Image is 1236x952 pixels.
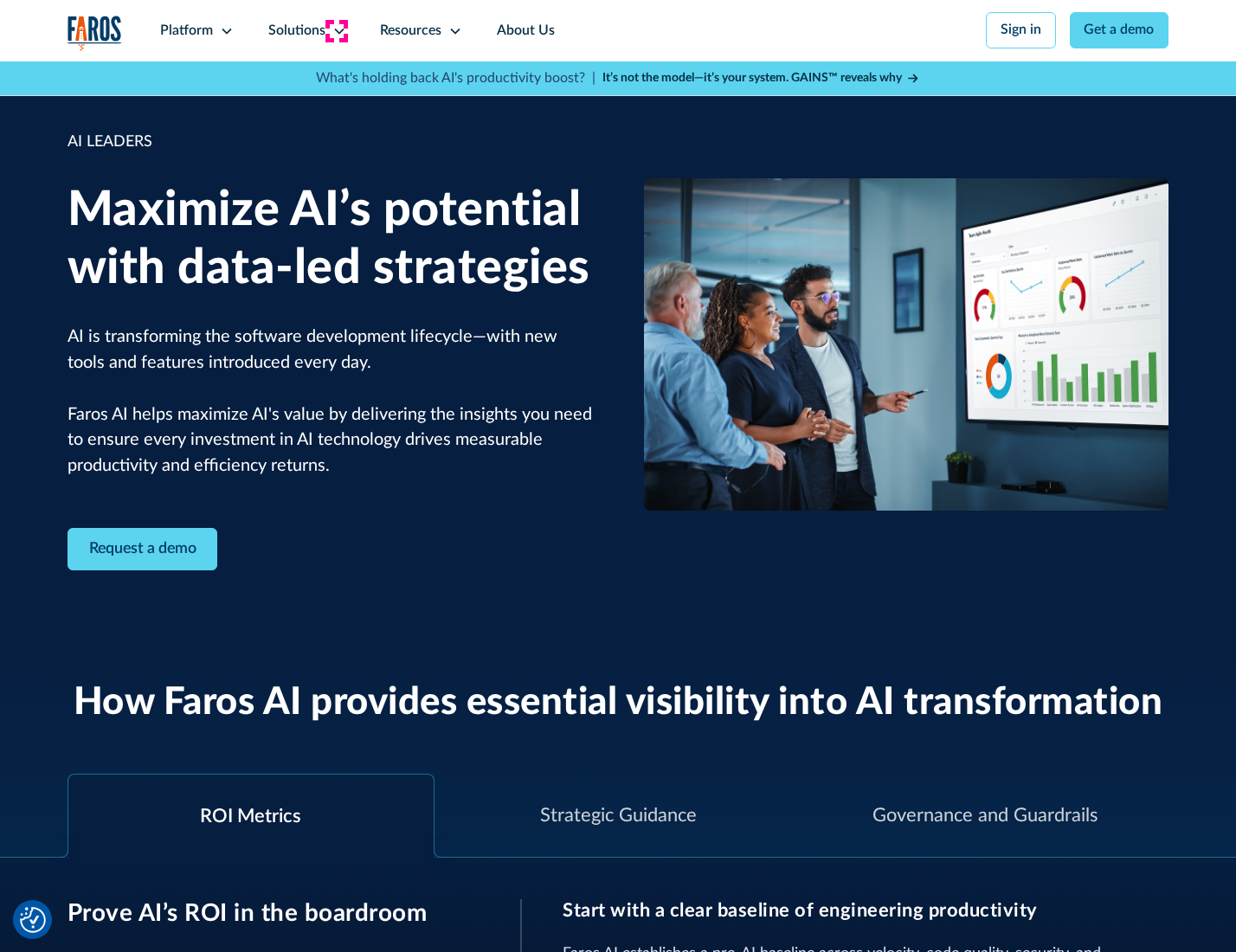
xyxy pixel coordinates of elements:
[602,72,902,84] strong: It’s not the model—it’s your system. GAINS™ reveals why
[68,16,123,51] a: home
[268,21,325,42] div: Solutions
[68,131,593,154] div: AI LEADERS
[68,16,123,51] img: Logo of the analytics and reporting company Faros.
[540,801,697,830] div: Strategic Guidance
[20,907,46,933] button: Cookie Settings
[316,68,595,89] p: What's holding back AI's productivity boost? |
[20,907,46,933] img: Revisit consent button
[563,899,1168,922] h3: Start with a clear baseline of engineering productivity
[200,802,301,831] div: ROI Metrics
[872,801,1098,830] div: Governance and Guardrails
[602,69,921,87] a: It’s not the model—it’s your system. GAINS™ reveals why
[68,182,593,298] h1: Maximize AI’s potential with data-led strategies
[68,528,218,570] a: Contact Modal
[68,325,593,479] p: AI is transforming the software development lifecycle—with new tools and features introduced ever...
[380,21,441,42] div: Resources
[986,12,1056,48] a: Sign in
[68,899,479,928] h3: Prove AI’s ROI in the boardroom
[160,21,213,42] div: Platform
[1070,12,1169,48] a: Get a demo
[74,680,1163,726] h2: How Faros AI provides essential visibility into AI transformation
